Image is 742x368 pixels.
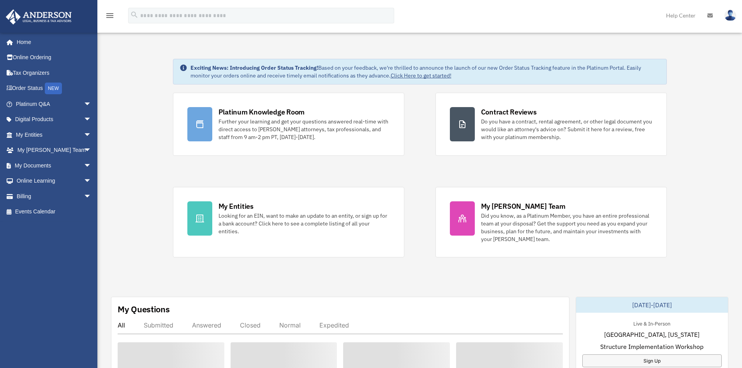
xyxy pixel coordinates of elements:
[5,34,99,50] a: Home
[118,321,125,329] div: All
[105,11,115,20] i: menu
[5,173,103,189] a: Online Learningarrow_drop_down
[173,187,404,257] a: My Entities Looking for an EIN, want to make an update to an entity, or sign up for a bank accoun...
[582,354,722,367] a: Sign Up
[5,50,103,65] a: Online Ordering
[84,127,99,143] span: arrow_drop_down
[5,81,103,97] a: Order StatusNEW
[219,118,390,141] div: Further your learning and get your questions answered real-time with direct access to [PERSON_NAM...
[144,321,173,329] div: Submitted
[481,107,537,117] div: Contract Reviews
[5,65,103,81] a: Tax Organizers
[5,158,103,173] a: My Documentsarrow_drop_down
[604,330,700,339] span: [GEOGRAPHIC_DATA], [US_STATE]
[5,204,103,220] a: Events Calendar
[190,64,660,79] div: Based on your feedback, we're thrilled to announce the launch of our new Order Status Tracking fe...
[5,112,103,127] a: Digital Productsarrow_drop_down
[5,127,103,143] a: My Entitiesarrow_drop_down
[105,14,115,20] a: menu
[190,64,318,71] strong: Exciting News: Introducing Order Status Tracking!
[481,212,652,243] div: Did you know, as a Platinum Member, you have an entire professional team at your disposal? Get th...
[627,319,677,327] div: Live & In-Person
[481,118,652,141] div: Do you have a contract, rental agreement, or other legal document you would like an attorney's ad...
[84,112,99,128] span: arrow_drop_down
[5,96,103,112] a: Platinum Q&Aarrow_drop_down
[219,107,305,117] div: Platinum Knowledge Room
[279,321,301,329] div: Normal
[576,297,728,313] div: [DATE]-[DATE]
[84,143,99,158] span: arrow_drop_down
[240,321,261,329] div: Closed
[4,9,74,25] img: Anderson Advisors Platinum Portal
[600,342,703,351] span: Structure Implementation Workshop
[45,83,62,94] div: NEW
[118,303,170,315] div: My Questions
[192,321,221,329] div: Answered
[481,201,566,211] div: My [PERSON_NAME] Team
[84,158,99,174] span: arrow_drop_down
[5,143,103,158] a: My [PERSON_NAME] Teamarrow_drop_down
[435,187,667,257] a: My [PERSON_NAME] Team Did you know, as a Platinum Member, you have an entire professional team at...
[84,188,99,204] span: arrow_drop_down
[319,321,349,329] div: Expedited
[5,188,103,204] a: Billingarrow_drop_down
[130,11,139,19] i: search
[219,201,254,211] div: My Entities
[84,96,99,112] span: arrow_drop_down
[724,10,736,21] img: User Pic
[391,72,451,79] a: Click Here to get started!
[173,93,404,156] a: Platinum Knowledge Room Further your learning and get your questions answered real-time with dire...
[219,212,390,235] div: Looking for an EIN, want to make an update to an entity, or sign up for a bank account? Click her...
[435,93,667,156] a: Contract Reviews Do you have a contract, rental agreement, or other legal document you would like...
[84,173,99,189] span: arrow_drop_down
